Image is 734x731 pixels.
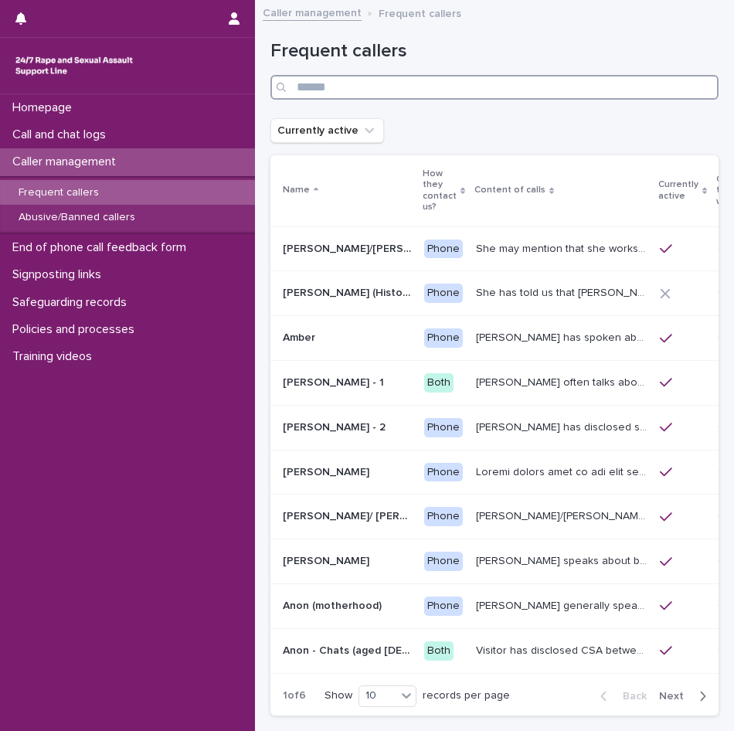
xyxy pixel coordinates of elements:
img: rhQMoQhaT3yELyF149Cw [12,50,136,81]
button: Back [588,689,653,703]
p: 0 [718,552,728,568]
p: [PERSON_NAME] - 2 [283,418,389,434]
p: Caller generally speaks conversationally about many different things in her life and rarely speak... [476,597,651,613]
div: Phone [424,418,463,437]
span: Back [613,691,647,702]
p: Anon (motherhood) [283,597,385,613]
p: Frequent callers [379,4,461,21]
p: 0 [718,240,728,256]
p: Currently active [658,176,698,205]
p: [PERSON_NAME] - 1 [283,373,387,389]
p: Andrew shared that he has been raped and beaten by a group of men in or near his home twice withi... [476,463,651,479]
p: records per page [423,689,510,702]
p: Visitor has disclosed CSA between 9-12 years of age involving brother in law who lifted them out ... [476,641,651,658]
p: Content of calls [474,182,545,199]
p: 0 [718,641,728,658]
p: 0 [718,284,728,300]
div: Phone [424,463,463,482]
div: Phone [424,328,463,348]
p: She may mention that she works as a Nanny, looking after two children. Abbie / Emily has let us k... [476,240,651,256]
div: Phone [424,597,463,616]
button: Currently active [270,118,384,143]
p: Anon - Chats (aged 16 -17) [283,641,415,658]
p: Amy often talks about being raped a night before or 2 weeks ago or a month ago. She also makes re... [476,373,651,389]
p: Show [325,689,352,702]
p: 1 of 6 [270,677,318,715]
p: Name [283,182,310,199]
a: Caller management [263,3,362,21]
p: Abusive/Banned callers [6,211,148,224]
div: 10 [359,687,396,705]
p: How they contact us? [423,165,457,216]
p: 0 [718,328,728,345]
div: Phone [424,507,463,526]
p: Alison (Historic Plan) [283,284,415,300]
p: 0 [718,597,728,613]
p: Anna/Emma often talks about being raped at gunpoint at the age of 13/14 by her ex-partner, aged 1... [476,507,651,523]
span: Next [659,691,693,702]
button: Next [653,689,719,703]
p: Frequent callers [6,186,111,199]
p: Call and chat logs [6,127,118,142]
p: [PERSON_NAME] [283,463,372,479]
p: [PERSON_NAME] [283,552,372,568]
p: Amber [283,328,318,345]
div: Both [424,641,454,661]
p: She has told us that Prince Andrew was involved with her abuse. Men from Hollywood (or 'Hollywood... [476,284,651,300]
p: Homepage [6,100,84,115]
p: 0 [718,463,728,479]
p: 1 [718,373,725,389]
p: [PERSON_NAME]/ [PERSON_NAME] [283,507,415,523]
p: Safeguarding records [6,295,139,310]
div: Phone [424,552,463,571]
p: Training videos [6,349,104,364]
p: Abbie/Emily (Anon/'I don't know'/'I can't remember') [283,240,415,256]
div: Phone [424,240,463,259]
div: Phone [424,284,463,303]
p: 0 [718,507,728,523]
p: End of phone call feedback form [6,240,199,255]
div: Both [424,373,454,393]
p: Caller speaks about being raped and abused by the police and her ex-husband of 20 years. She has ... [476,552,651,568]
h1: Frequent callers [270,40,719,63]
p: Amy has disclosed she has survived two rapes, one in the UK and the other in Australia in 2013. S... [476,418,651,434]
p: Signposting links [6,267,114,282]
p: Amber has spoken about multiple experiences of sexual abuse. Amber told us she is now 18 (as of 0... [476,328,651,345]
input: Search [270,75,719,100]
p: Caller management [6,155,128,169]
p: Policies and processes [6,322,147,337]
p: 0 [718,418,728,434]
